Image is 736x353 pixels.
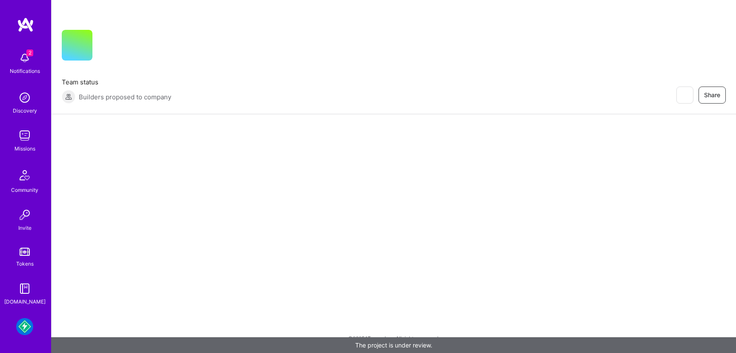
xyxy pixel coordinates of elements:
div: Invite [18,223,32,232]
button: Share [699,87,726,104]
div: [DOMAIN_NAME] [4,297,46,306]
img: Builders proposed to company [62,90,75,104]
div: Missions [14,144,35,153]
i: icon EyeClosed [681,92,688,98]
img: teamwork [16,127,33,144]
img: Mudflap: Fintech for Trucking [16,318,33,335]
div: Notifications [10,67,40,75]
span: Share [704,91,720,99]
div: Community [11,185,38,194]
span: 2 [26,49,33,56]
span: Builders proposed to company [79,93,171,101]
img: logo [17,17,34,32]
img: Invite [16,206,33,223]
img: discovery [16,89,33,106]
i: icon CompanyGray [103,43,109,50]
img: tokens [20,248,30,256]
img: guide book [16,280,33,297]
img: Community [14,165,35,185]
span: Team status [62,78,171,87]
img: bell [16,49,33,67]
div: The project is under review. [51,337,736,353]
a: Mudflap: Fintech for Trucking [14,318,35,335]
div: Tokens [16,259,34,268]
div: Discovery [13,106,37,115]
